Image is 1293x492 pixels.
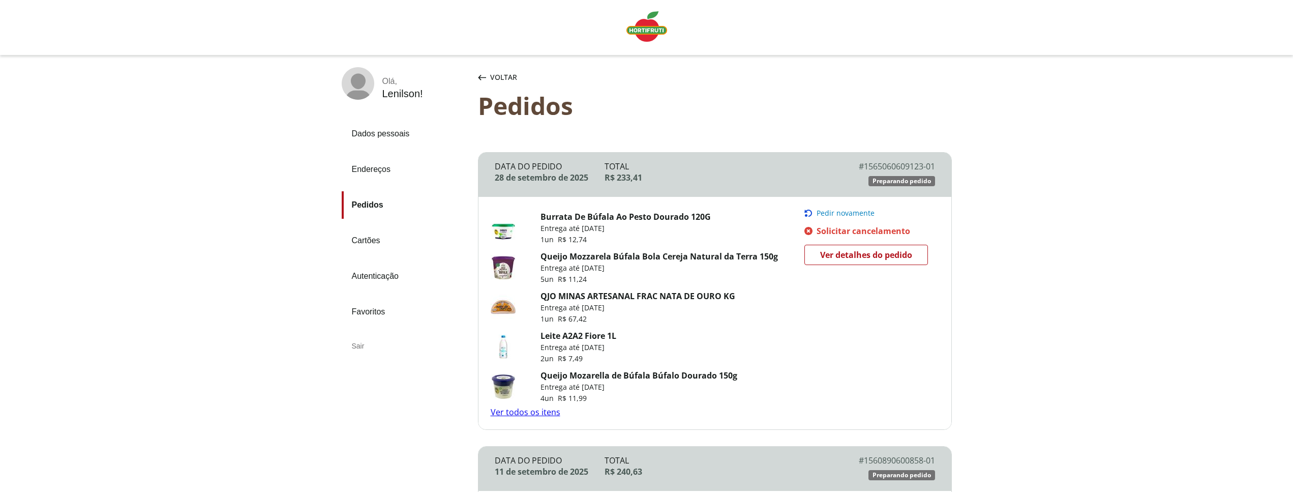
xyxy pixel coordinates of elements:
img: QJO MINAS ARTESANAL FRAC NATA DE OURO KG [491,295,516,320]
a: Favoritos [342,298,470,326]
span: Pedir novamente [817,209,875,217]
div: Pedidos [478,92,952,120]
div: Data do Pedido [495,161,605,172]
span: R$ 12,74 [558,235,587,244]
span: R$ 7,49 [558,354,583,363]
button: Voltar [476,67,519,88]
a: Solicitar cancelamento [804,225,935,237]
div: Total [605,161,825,172]
p: Entrega até [DATE] [540,223,711,234]
p: Entrega até [DATE] [540,342,616,353]
a: Pedidos [342,191,470,219]
img: Leite A2A2 Fiore 1L [491,334,516,360]
span: R$ 67,42 [558,314,587,324]
div: Olá , [382,77,423,86]
span: R$ 11,99 [558,393,587,403]
img: Burrata De Búfala Ao Pesto Dourado 120G [491,215,516,241]
span: Voltar [490,72,517,82]
a: Burrata De Búfala Ao Pesto Dourado 120G [540,211,711,222]
div: Total [605,455,825,466]
div: 28 de setembro de 2025 [495,172,605,183]
span: Solicitar cancelamento [817,225,910,237]
div: Data do Pedido [495,455,605,466]
div: 11 de setembro de 2025 [495,466,605,477]
a: Logo [622,7,671,48]
div: # 1565060609123-01 [825,161,935,172]
span: 1 un [540,314,558,324]
span: 5 un [540,274,558,284]
span: R$ 11,24 [558,274,587,284]
a: Leite A2A2 Fiore 1L [540,330,616,341]
img: Logo [626,11,667,42]
button: Pedir novamente [804,209,935,217]
img: Queijo Mozzarela Búfala Bola Cereja Natural da Terra 150g [491,255,516,280]
a: Dados pessoais [342,120,470,148]
a: Ver todos os itens [491,407,560,418]
div: # 1560890600858-01 [825,455,935,466]
div: Lenilson ! [382,88,423,100]
div: Sair [342,334,470,358]
p: Entrega até [DATE] [540,303,735,313]
span: 4 un [540,393,558,403]
span: Ver detalhes do pedido [820,247,912,263]
span: 1 un [540,235,558,244]
a: Autenticação [342,263,470,290]
p: Entrega até [DATE] [540,263,778,273]
a: Endereços [342,156,470,183]
img: Queijo Mozarella de Búfala Búfalo Dourado 150g [491,374,516,399]
span: Preparando pedido [873,471,931,479]
div: R$ 240,63 [605,466,825,477]
a: Queijo Mozzarela Búfala Bola Cereja Natural da Terra 150g [540,251,778,262]
span: 2 un [540,354,558,363]
a: Queijo Mozarella de Búfala Búfalo Dourado 150g [540,370,737,381]
a: Ver detalhes do pedido [804,245,928,265]
div: R$ 233,41 [605,172,825,183]
a: Cartões [342,227,470,254]
span: Preparando pedido [873,177,931,185]
a: QJO MINAS ARTESANAL FRAC NATA DE OURO KG [540,291,735,302]
p: Entrega até [DATE] [540,382,737,392]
